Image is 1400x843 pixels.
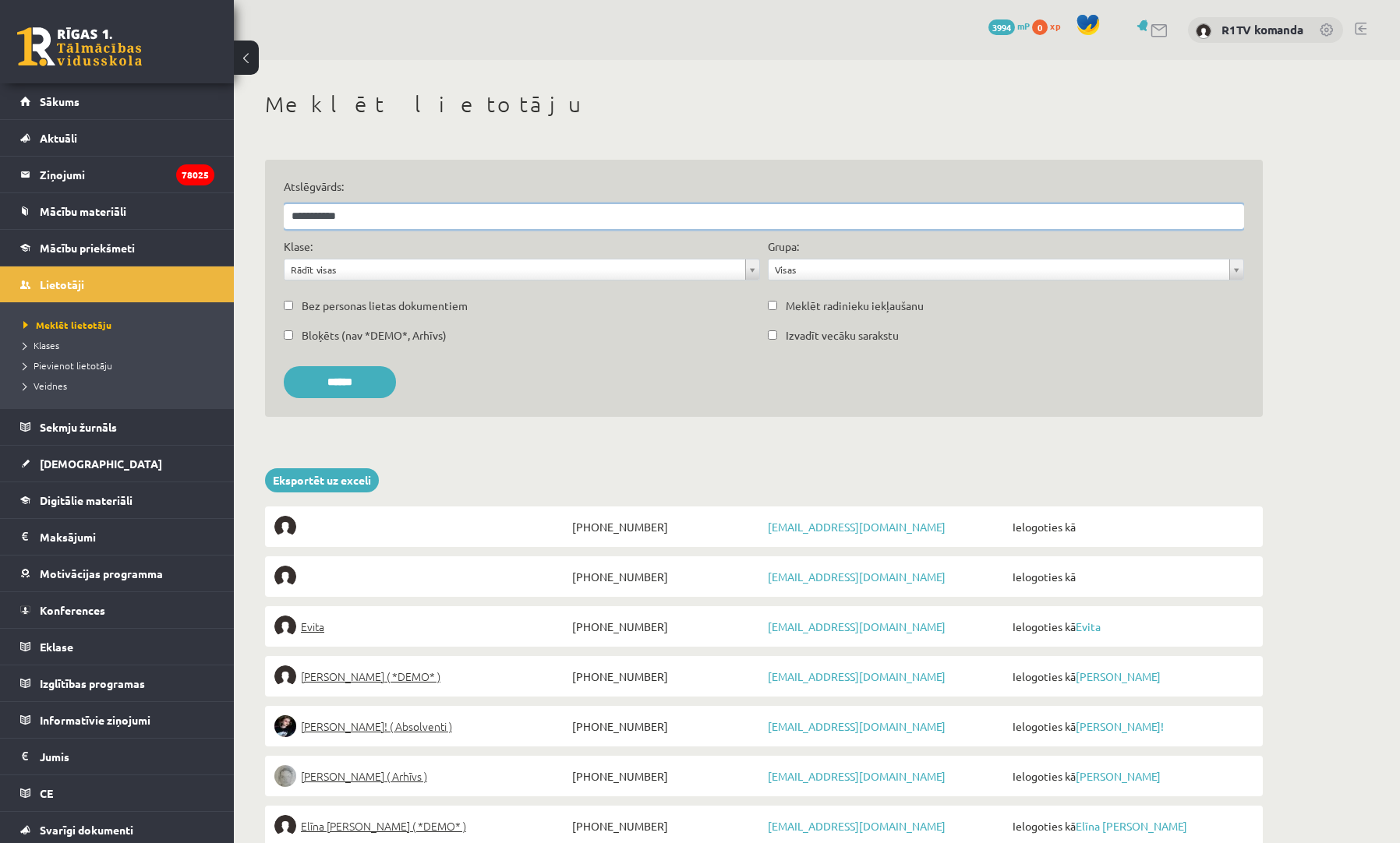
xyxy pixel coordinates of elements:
a: Sekmju žurnāls [20,409,214,445]
span: Ielogoties kā [1009,615,1253,637]
a: [EMAIL_ADDRESS][DOMAIN_NAME] [768,769,946,783]
label: Atslēgvārds: [284,178,1244,195]
a: [DEMOGRAPHIC_DATA] [20,446,214,481]
a: Ziņojumi78025 [20,157,214,192]
label: Bez personas lietas dokumentiem [302,298,468,314]
a: [PERSON_NAME] ( *DEMO* ) [274,665,568,687]
span: [PERSON_NAME] ( Arhīvs ) [301,765,427,787]
a: [EMAIL_ADDRESS][DOMAIN_NAME] [768,619,946,633]
span: Informatīvie ziņojumi [40,713,150,727]
span: Motivācijas programma [40,566,163,580]
span: [PHONE_NUMBER] [568,715,764,737]
a: [PERSON_NAME] [1076,669,1161,683]
label: Grupa: [768,238,799,255]
span: Jumis [40,750,69,764]
span: Sākums [40,94,80,108]
span: Rādīt visas [291,259,739,280]
label: Bloķēts (nav *DEMO*, Arhīvs) [302,327,447,344]
span: Ielogoties kā [1009,765,1253,787]
label: Meklēt radinieku iekļaušanu [786,298,924,314]
span: Ielogoties kā [1009,715,1253,737]
a: Maksājumi [20,519,214,555]
img: Evita [274,615,296,637]
a: CE [20,775,214,811]
a: [PERSON_NAME]! [1076,719,1164,733]
a: Motivācijas programma [20,556,214,591]
a: [PERSON_NAME] [1076,769,1161,783]
h1: Meklēt lietotāju [265,91,1263,118]
span: [PHONE_NUMBER] [568,815,764,837]
a: [PERSON_NAME]! ( Absolventi ) [274,715,568,737]
a: Konferences [20,592,214,628]
a: Visas [769,259,1243,280]
a: Elīna [PERSON_NAME] ( *DEMO* ) [274,815,568,837]
img: Sofija Anrio-Karlauska! [274,715,296,737]
span: Klases [23,339,59,351]
a: Eklase [20,629,214,665]
img: R1TV komanda [1196,23,1211,39]
span: xp [1050,19,1060,32]
a: Rīgas 1. Tālmācības vidusskola [17,27,142,66]
a: [EMAIL_ADDRESS][DOMAIN_NAME] [768,520,946,534]
a: 0 xp [1032,19,1068,32]
i: 78025 [176,164,214,185]
a: [EMAIL_ADDRESS][DOMAIN_NAME] [768,719,946,733]
img: Elīna Jolanta Bunce [274,815,296,837]
label: Klase: [284,238,313,255]
span: [PERSON_NAME] ( *DEMO* ) [301,665,440,687]
a: Evita [1076,619,1101,633]
a: Meklēt lietotāju [23,318,218,332]
a: Elīna [PERSON_NAME] [1076,819,1187,833]
img: Lelde Braune [274,765,296,787]
span: Ielogoties kā [1009,566,1253,587]
span: Elīna [PERSON_NAME] ( *DEMO* ) [301,815,466,837]
span: Visas [775,259,1223,280]
a: Evita [274,615,568,637]
a: [PERSON_NAME] ( Arhīvs ) [274,765,568,787]
a: Izglītības programas [20,665,214,701]
span: Mācību priekšmeti [40,241,135,255]
span: mP [1017,19,1030,32]
a: Lietotāji [20,266,214,302]
legend: Ziņojumi [40,157,214,192]
span: Eklase [40,640,73,654]
label: Izvadīt vecāku sarakstu [786,327,899,344]
img: Elīna Elizabete Ancveriņa [274,665,296,687]
span: CE [40,786,53,800]
a: [EMAIL_ADDRESS][DOMAIN_NAME] [768,570,946,584]
span: [PHONE_NUMBER] [568,615,764,637]
span: Veidnes [23,379,67,392]
span: Aktuāli [40,131,77,145]
span: [PHONE_NUMBER] [568,516,764,538]
a: Aktuāli [20,120,214,156]
span: Izglītības programas [40,676,145,690]
a: [EMAIL_ADDRESS][DOMAIN_NAME] [768,819,946,833]
a: Veidnes [23,379,218,393]
span: Svarīgi dokumenti [40,823,133,837]
span: [PHONE_NUMBER] [568,665,764,687]
span: [PHONE_NUMBER] [568,765,764,787]
span: Mācību materiāli [40,204,126,218]
span: [DEMOGRAPHIC_DATA] [40,457,162,471]
span: [PHONE_NUMBER] [568,566,764,587]
a: Informatīvie ziņojumi [20,702,214,738]
span: Ielogoties kā [1009,516,1253,538]
a: Sākums [20,83,214,119]
a: Klases [23,338,218,352]
legend: Maksājumi [40,519,214,555]
a: Digitālie materiāli [20,482,214,518]
span: [PERSON_NAME]! ( Absolventi ) [301,715,452,737]
span: Konferences [40,603,105,617]
a: Eksportēt uz exceli [265,468,379,492]
span: Digitālie materiāli [40,493,133,507]
a: [EMAIL_ADDRESS][DOMAIN_NAME] [768,669,946,683]
span: Evita [301,615,324,637]
a: Mācību priekšmeti [20,230,214,266]
span: Ielogoties kā [1009,665,1253,687]
span: Pievienot lietotāju [23,359,112,372]
a: Mācību materiāli [20,193,214,229]
span: Ielogoties kā [1009,815,1253,837]
span: Meklēt lietotāju [23,319,111,331]
span: 0 [1032,19,1048,35]
a: 3994 mP [988,19,1030,32]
